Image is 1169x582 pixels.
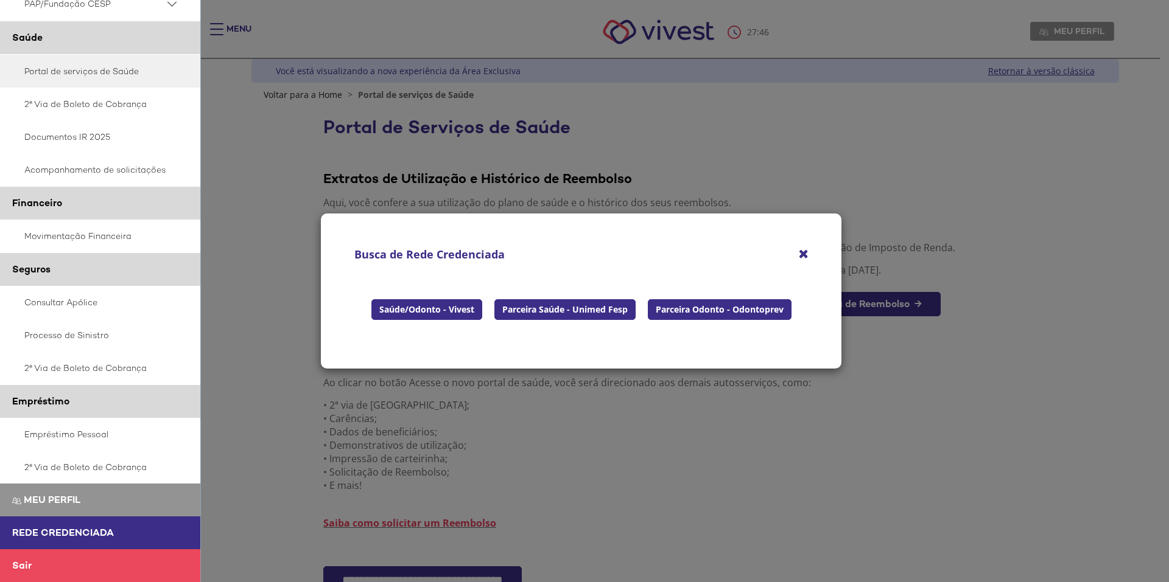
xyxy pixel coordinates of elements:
h4: Busca de Rede Credenciada [354,247,505,263]
span: Saúde [12,31,43,44]
img: Meu perfil [12,496,21,505]
a: Parceira Saúde - Unimed Fesp [494,299,636,320]
button: Fechar [789,237,818,270]
span: Rede Credenciada [12,526,114,539]
button: Parceira Odonto - Odontoprev [648,299,792,320]
a: Saúde/Odonto - Vivest [371,299,482,320]
span: Empréstimo [12,395,69,407]
span: Financeiro [12,196,62,209]
span: Sair [12,559,32,572]
span: Seguros [12,263,51,275]
span: Meu perfil [24,493,80,506]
